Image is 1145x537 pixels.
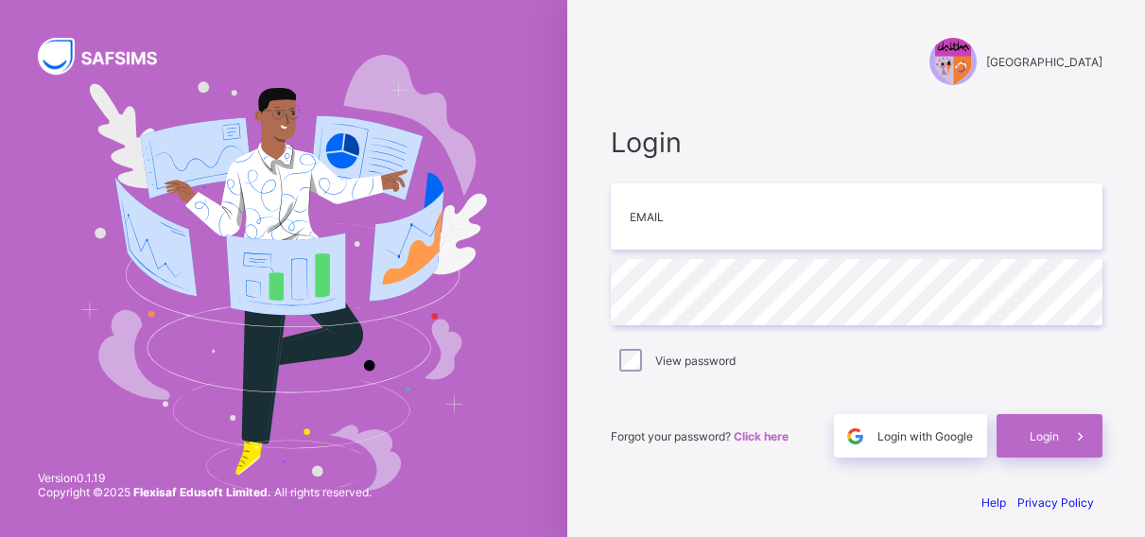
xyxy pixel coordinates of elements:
[80,55,488,493] img: Hero Image
[611,429,789,443] span: Forgot your password?
[1030,429,1059,443] span: Login
[981,495,1006,510] a: Help
[655,354,736,368] label: View password
[844,425,866,447] img: google.396cfc9801f0270233282035f929180a.svg
[734,429,789,443] a: Click here
[133,485,271,499] strong: Flexisaf Edusoft Limited.
[611,126,1102,159] span: Login
[38,38,180,75] img: SAFSIMS Logo
[38,471,372,485] span: Version 0.1.19
[1017,495,1094,510] a: Privacy Policy
[986,55,1102,69] span: [GEOGRAPHIC_DATA]
[877,429,973,443] span: Login with Google
[38,485,372,499] span: Copyright © 2025 All rights reserved.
